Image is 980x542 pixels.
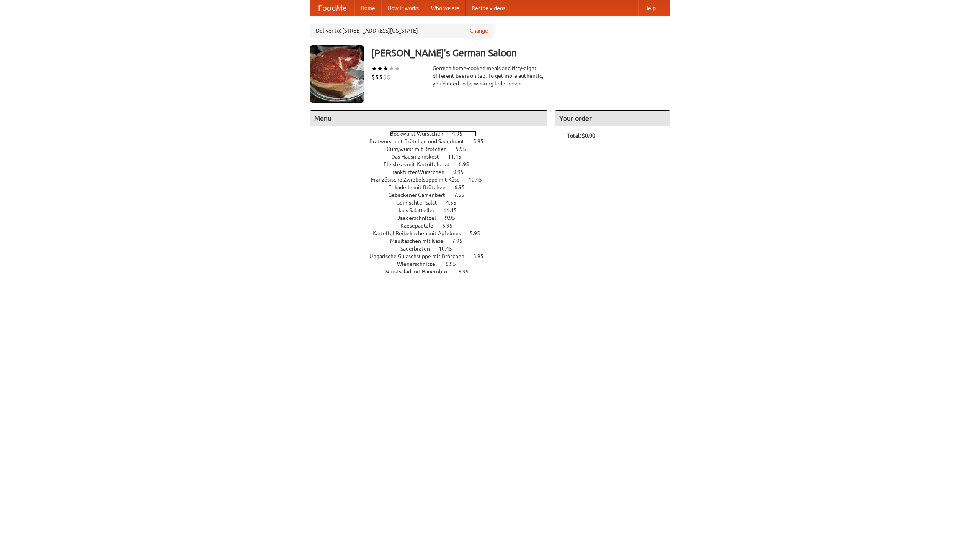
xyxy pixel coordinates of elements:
[387,73,390,81] li: $
[439,246,460,252] span: 10.45
[443,207,464,213] span: 11.45
[384,269,457,275] span: Wurstsalad mit Bauernbrot
[446,261,464,267] span: 8.95
[310,111,547,126] h4: Menu
[388,184,479,190] a: Frikadelle mit Brötchen 6.95
[638,0,662,16] a: Help
[388,184,453,190] span: Frikadelle mit Brötchen
[371,64,377,73] li: ★
[396,207,442,213] span: Haus Salatteller
[473,138,491,144] span: 5.95
[389,169,452,175] span: Frankfurter Würstchen
[400,223,441,229] span: Kaesepaetzle
[383,64,389,73] li: ★
[354,0,381,16] a: Home
[310,24,494,38] div: Deliver to: [STREET_ADDRESS][US_STATE]
[446,200,464,206] span: 4.55
[391,154,475,160] a: Das Hausmannskost 11.45
[379,73,383,81] li: $
[390,131,477,137] a: Bockwurst Würstchen 4.95
[384,161,483,167] a: Fleishkas mit Kartoffelsalat 6.95
[384,161,457,167] span: Fleishkas mit Kartoffelsalat
[369,253,498,259] a: Ungarische Gulaschsuppe mit Brötchen 3.95
[459,161,477,167] span: 6.95
[473,253,491,259] span: 3.95
[394,64,400,73] li: ★
[371,45,670,61] h3: [PERSON_NAME]'s German Saloon
[375,73,379,81] li: $
[400,246,438,252] span: Sauerbraten
[456,146,474,152] span: 5.95
[381,0,425,16] a: How it works
[465,0,511,16] a: Recipe videos
[452,238,470,244] span: 7.95
[388,192,479,198] a: Gebackener Camenbert 7.55
[400,223,467,229] a: Kaesepaetzle 6.95
[397,261,444,267] span: Wienerschnitzel
[442,223,460,229] span: 6.95
[470,27,488,34] a: Change
[371,177,467,183] span: Französische Zwiebelsuppe mit Käse
[567,133,595,139] b: Total: $0.00
[397,261,470,267] a: Wienerschnitzel 8.95
[425,0,465,16] a: Who we are
[369,253,472,259] span: Ungarische Gulaschsuppe mit Brötchen
[391,154,447,160] span: Das Hausmannskost
[555,111,670,126] h4: Your order
[469,177,490,183] span: 10.45
[452,131,470,137] span: 4.95
[389,169,478,175] a: Frankfurter Würstchen 9.95
[371,73,375,81] li: $
[377,64,383,73] li: ★
[310,0,354,16] a: FoodMe
[371,177,496,183] a: Französische Zwiebelsuppe mit Käse 10.45
[310,45,364,103] img: angular.jpg
[454,184,472,190] span: 6.95
[369,138,472,144] span: Bratwurst mit Brötchen und Sauerkraut
[387,146,454,152] span: Currywurst mit Brötchen
[396,200,445,206] span: Gemischter Salat
[445,215,463,221] span: 9.95
[383,73,387,81] li: $
[400,246,466,252] a: Sauerbraten 10.45
[387,146,480,152] a: Currywurst mit Brötchen 5.95
[458,269,476,275] span: 6.95
[384,269,483,275] a: Wurstsalad mit Bauernbrot 6.95
[390,238,477,244] a: Maultaschen mit Käse 7.95
[397,215,444,221] span: Jaegerschnitzel
[372,230,469,236] span: Kartoffel Reibekuchen mit Apfelmus
[453,169,471,175] span: 9.95
[397,215,469,221] a: Jaegerschnitzel 9.95
[390,238,451,244] span: Maultaschen mit Käse
[389,64,394,73] li: ★
[372,230,494,236] a: Kartoffel Reibekuchen mit Apfelmus 5.95
[369,138,498,144] a: Bratwurst mit Brötchen und Sauerkraut 5.95
[448,154,469,160] span: 11.45
[433,64,547,87] div: German home-cooked meals and fifty-eight different beers on tap. To get more authentic, you'd nee...
[396,200,470,206] a: Gemischter Salat 4.55
[388,192,453,198] span: Gebackener Camenbert
[470,230,488,236] span: 5.95
[390,131,451,137] span: Bockwurst Würstchen
[396,207,471,213] a: Haus Salatteller 11.45
[454,192,472,198] span: 7.55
